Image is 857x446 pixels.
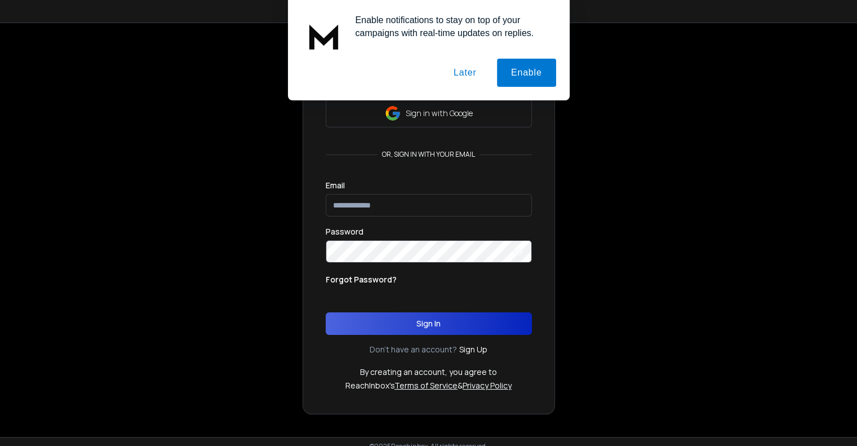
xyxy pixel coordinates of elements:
[370,344,457,355] p: Don't have an account?
[406,108,473,119] p: Sign in with Google
[301,14,347,59] img: notification icon
[439,59,490,87] button: Later
[394,380,458,391] a: Terms of Service
[326,312,532,335] button: Sign In
[326,99,532,127] button: Sign in with Google
[459,344,487,355] a: Sign Up
[326,182,345,189] label: Email
[378,150,479,159] p: or, sign in with your email
[345,380,512,391] p: ReachInbox's &
[463,380,512,391] a: Privacy Policy
[326,228,363,236] label: Password
[497,59,556,87] button: Enable
[347,14,556,39] div: Enable notifications to stay on top of your campaigns with real-time updates on replies.
[360,366,497,378] p: By creating an account, you agree to
[326,274,397,285] p: Forgot Password?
